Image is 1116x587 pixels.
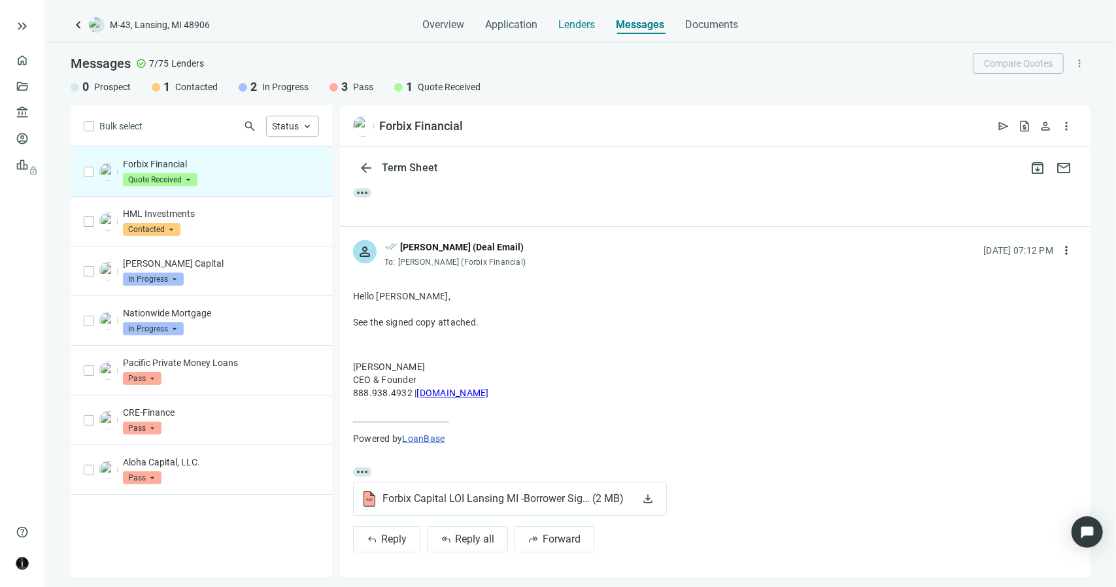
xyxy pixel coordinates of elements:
[99,212,118,231] img: 384926dc-cb31-43a6-84c5-09bd79558510
[16,558,28,569] img: avatar
[99,411,118,429] img: c3ca3172-0736-45a5-9f6c-d6e640231ee8
[1051,155,1077,181] button: mail
[136,58,146,69] span: check_circle
[123,207,319,220] p: HML Investments
[353,116,374,137] img: 9c74dd18-5a3a-48e1-bbf5-cac8b8b48b2c
[1060,120,1073,133] span: more_vert
[455,533,494,545] span: Reply all
[1039,120,1052,133] span: person
[123,372,161,385] span: Pass
[262,80,309,93] span: In Progress
[406,79,413,95] span: 1
[357,244,373,260] span: person
[71,56,131,71] span: Messages
[99,461,118,479] img: e3141642-d4f6-485e-9f1f-d98455ea0309
[1030,160,1045,176] span: archive
[983,243,1053,258] div: [DATE] 07:12 PM
[997,120,1010,133] span: send
[16,526,29,539] span: help
[99,119,143,133] span: Bulk select
[123,173,197,186] span: Quote Received
[82,79,89,95] span: 0
[384,257,529,267] div: To:
[99,163,118,181] img: 9c74dd18-5a3a-48e1-bbf5-cac8b8b48b2c
[379,161,440,175] div: Term Sheet
[1056,160,1072,176] span: mail
[685,18,738,31] span: Documents
[515,526,594,552] button: forwardForward
[379,118,463,134] div: Forbix Financial
[123,273,184,286] span: In Progress
[398,258,526,267] span: [PERSON_NAME] (Forbix Financial)
[250,79,257,95] span: 2
[89,17,105,33] img: deal-logo
[418,80,481,93] span: Quote Received
[1074,58,1085,69] span: more_vert
[422,18,464,31] span: Overview
[99,262,118,280] img: 050ecbbc-33a4-4638-ad42-49e587a38b20
[590,492,632,505] span: ( 2 MB )
[367,534,377,545] span: reply
[123,158,319,171] p: Forbix Financial
[149,57,169,70] span: 7/75
[94,80,131,93] span: Prospect
[110,18,210,31] span: M-43, Lansing, MI 48906
[381,533,407,545] span: Reply
[353,526,420,552] button: replyReply
[99,361,118,380] img: f0c8e67c-8c0e-4a2b-8b6b-48c2e6e563d8
[353,467,371,477] span: more_horiz
[637,489,658,509] button: download
[641,492,654,505] span: download
[163,79,170,95] span: 1
[123,356,319,369] p: Pacific Private Money Loans
[353,155,379,181] button: arrow_back
[272,121,299,131] span: Status
[382,492,632,505] span: Forbix Capital LOI Lansing MI -Borrower Signed FINAL - signed.pdf
[400,240,524,254] div: [PERSON_NAME] (Deal Email)
[99,312,118,330] img: 0bc39c7f-d7ad-4d55-b3db-8267c729b207
[353,80,373,93] span: Pass
[123,456,319,469] p: Aloha Capital, LLC.
[384,240,397,257] span: done_all
[123,406,319,419] p: CRE-Finance
[341,79,348,95] span: 3
[1024,155,1051,181] button: archive
[485,18,537,31] span: Application
[123,307,319,320] p: Nationwide Mortgage
[123,257,319,270] p: [PERSON_NAME] Capital
[123,322,184,335] span: In Progress
[123,223,180,236] span: Contacted
[123,422,161,435] span: Pass
[175,80,218,93] span: Contacted
[543,533,581,545] span: Forward
[358,160,374,176] span: arrow_back
[301,120,313,132] span: keyboard_arrow_up
[243,120,256,133] span: search
[558,18,595,31] span: Lenders
[441,534,451,545] span: reply_all
[1069,53,1090,74] button: more_vert
[1056,116,1077,137] button: more_vert
[973,53,1064,74] button: Compare Quotes
[528,534,539,545] span: forward
[1072,516,1103,548] div: Open Intercom Messenger
[427,526,508,552] button: reply_allReply all
[171,57,204,70] span: Lenders
[353,188,371,197] span: more_horiz
[14,18,30,34] button: keyboard_double_arrow_right
[123,471,161,484] span: Pass
[1060,244,1073,257] span: more_vert
[993,116,1014,137] button: send
[1014,116,1035,137] button: request_quote
[616,18,664,31] span: Messages
[1018,120,1031,133] span: request_quote
[1035,116,1056,137] button: person
[1056,240,1077,261] button: more_vert
[71,17,86,33] a: keyboard_arrow_left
